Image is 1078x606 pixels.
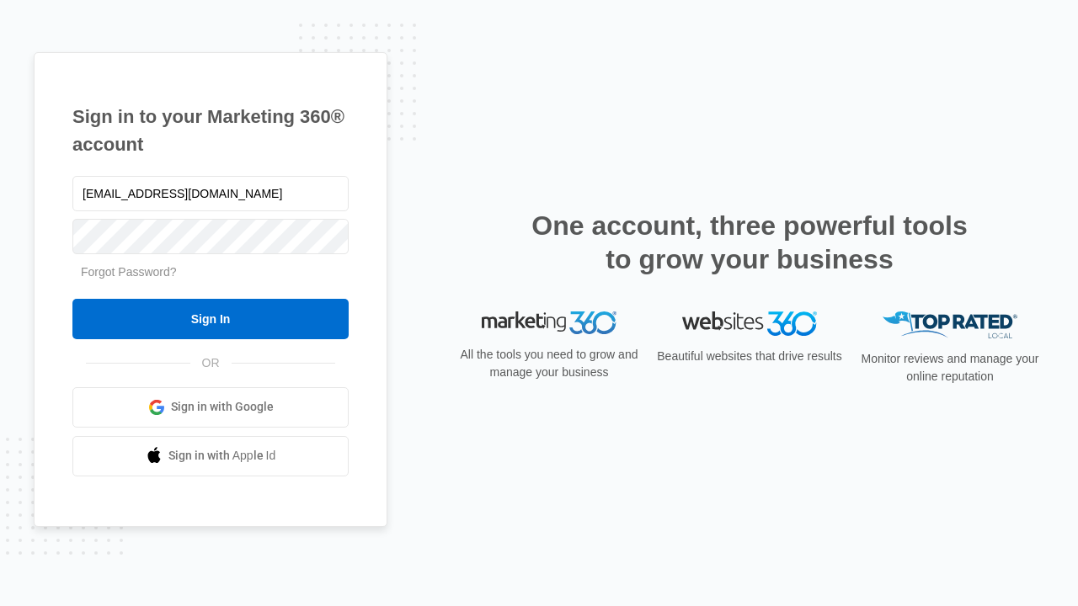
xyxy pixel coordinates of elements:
[682,311,817,336] img: Websites 360
[526,209,973,276] h2: One account, three powerful tools to grow your business
[72,387,349,428] a: Sign in with Google
[455,346,643,381] p: All the tools you need to grow and manage your business
[72,299,349,339] input: Sign In
[72,176,349,211] input: Email
[856,350,1044,385] p: Monitor reviews and manage your online reputation
[72,436,349,476] a: Sign in with Apple Id
[190,354,232,372] span: OR
[72,103,349,158] h1: Sign in to your Marketing 360® account
[171,398,274,416] span: Sign in with Google
[883,311,1017,339] img: Top Rated Local
[482,311,616,335] img: Marketing 360
[168,447,276,465] span: Sign in with Apple Id
[655,348,844,365] p: Beautiful websites that drive results
[81,265,177,279] a: Forgot Password?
